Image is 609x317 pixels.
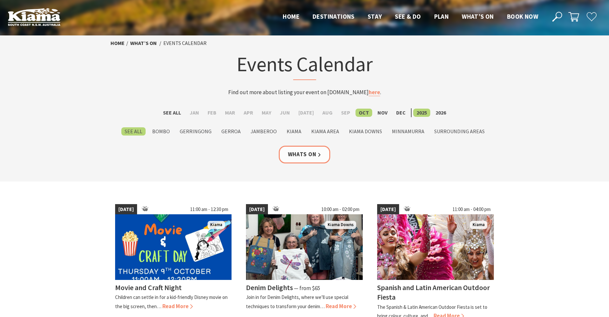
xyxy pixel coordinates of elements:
span: See & Do [395,12,421,20]
h1: Events Calendar [176,51,433,80]
span: ⁠— from $65 [294,285,320,292]
nav: Main Menu [276,11,545,22]
a: What’s On [130,40,157,47]
span: Book now [507,12,538,20]
label: Bombo [149,127,173,136]
span: Kiama [470,221,487,229]
p: Find out more about listing your event on [DOMAIN_NAME] . [176,88,433,97]
label: May [258,109,274,117]
label: Oct [355,109,372,117]
label: Mar [222,109,238,117]
h4: Movie and Craft Night [115,283,182,292]
span: Home [283,12,299,20]
span: Read More [326,303,356,310]
span: 10:00 am - 02:00 pm [318,204,363,215]
span: Plan [434,12,449,20]
label: Surrounding Areas [431,127,488,136]
span: 11:00 am - 12:30 pm [187,204,232,215]
p: Join in for Denim Delights, where we’ll use special techniques to transform your denim… [246,294,348,309]
img: Dancers in jewelled pink and silver costumes with feathers, holding their hands up while smiling [377,214,494,280]
span: [DATE] [115,204,137,215]
span: [DATE] [377,204,399,215]
label: 2025 [413,109,430,117]
label: Jan [186,109,202,117]
span: 11:00 am - 04:00 pm [449,204,494,215]
li: Events Calendar [163,39,207,48]
span: Kiama Downs [325,221,356,229]
label: 2026 [432,109,449,117]
label: Apr [240,109,256,117]
label: Jamberoo [247,127,280,136]
label: See All [160,109,184,117]
label: Kiama Downs [346,127,385,136]
label: Jun [276,109,293,117]
label: Minnamurra [389,127,428,136]
span: Stay [368,12,382,20]
label: Sep [338,109,354,117]
label: [DATE] [295,109,317,117]
span: Destinations [313,12,355,20]
label: Gerringong [176,127,215,136]
span: Read More [162,303,193,310]
label: See All [121,127,146,136]
label: Dec [393,109,409,117]
h4: Denim Delights [246,283,293,292]
a: Home [111,40,125,47]
a: here [369,89,380,96]
h4: Spanish and Latin American Outdoor Fiesta [377,283,490,302]
label: Kiama [283,127,305,136]
span: Kiama [208,221,225,229]
span: What’s On [462,12,494,20]
img: group holding up their denim paintings [246,214,363,280]
img: Kiama Logo [8,8,60,26]
a: Whats On [279,146,331,163]
label: Feb [204,109,220,117]
label: Gerroa [218,127,244,136]
label: Aug [319,109,336,117]
p: Children can settle in for a kid-friendly Disney movie on the big screen, then… [115,294,228,309]
label: Kiama Area [308,127,342,136]
span: [DATE] [246,204,268,215]
label: Nov [374,109,391,117]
